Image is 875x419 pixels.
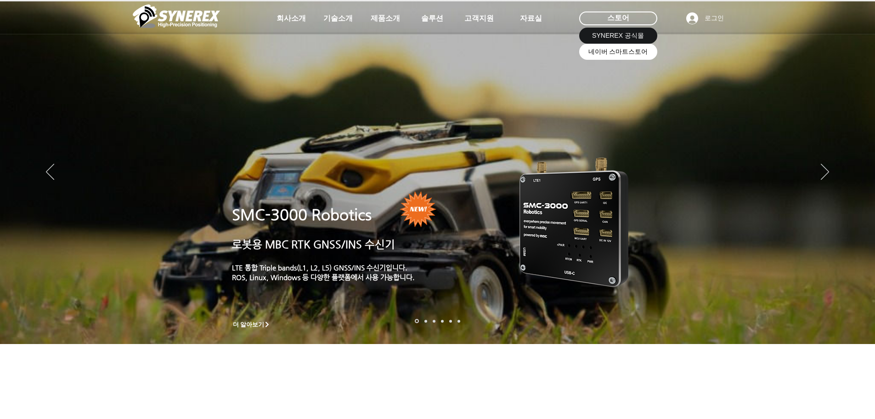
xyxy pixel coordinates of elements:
[705,129,875,419] iframe: Wix Chat
[457,320,460,322] a: 정밀농업
[233,321,265,329] span: 더 알아보기
[579,11,657,25] div: 스토어
[232,273,415,281] a: ROS, Linux, Windows 등 다양한 플랫폼에서 사용 가능합니다.
[232,206,372,224] a: SMC-3000 Robotics
[232,238,395,250] a: 로봇용 MBC RTK GNSS/INS 수신기
[579,44,657,60] a: 네이버 스마트스토어
[277,14,306,23] span: 회사소개
[588,47,648,57] span: 네이버 스마트스토어
[362,9,408,28] a: 제품소개
[315,9,361,28] a: 기술소개
[680,10,730,27] button: 로그인
[433,320,435,322] a: 측량 IoT
[268,9,314,28] a: 회사소개
[507,144,642,298] img: KakaoTalk_20241224_155801212.png
[421,14,443,23] span: 솔루션
[579,28,657,44] a: SYNEREX 공식몰
[456,9,502,28] a: 고객지원
[371,14,400,23] span: 제품소개
[701,14,727,23] span: 로그인
[464,14,494,23] span: 고객지원
[607,13,629,23] span: 스토어
[441,320,444,322] a: 자율주행
[229,319,275,330] a: 더 알아보기
[412,319,463,323] nav: 슬라이드
[424,320,427,322] a: 드론 8 - SMC 2000
[232,264,407,271] a: LTE 통합 Triple bands(L1, L2, L5) GNSS/INS 수신기입니다.
[409,9,455,28] a: 솔루션
[520,14,542,23] span: 자료실
[415,319,419,323] a: 로봇- SMC 2000
[46,164,54,181] button: 이전
[449,320,452,322] a: 로봇
[508,9,554,28] a: 자료실
[323,14,353,23] span: 기술소개
[133,2,220,30] img: 씨너렉스_White_simbol_대지 1.png
[592,31,644,40] span: SYNEREX 공식몰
